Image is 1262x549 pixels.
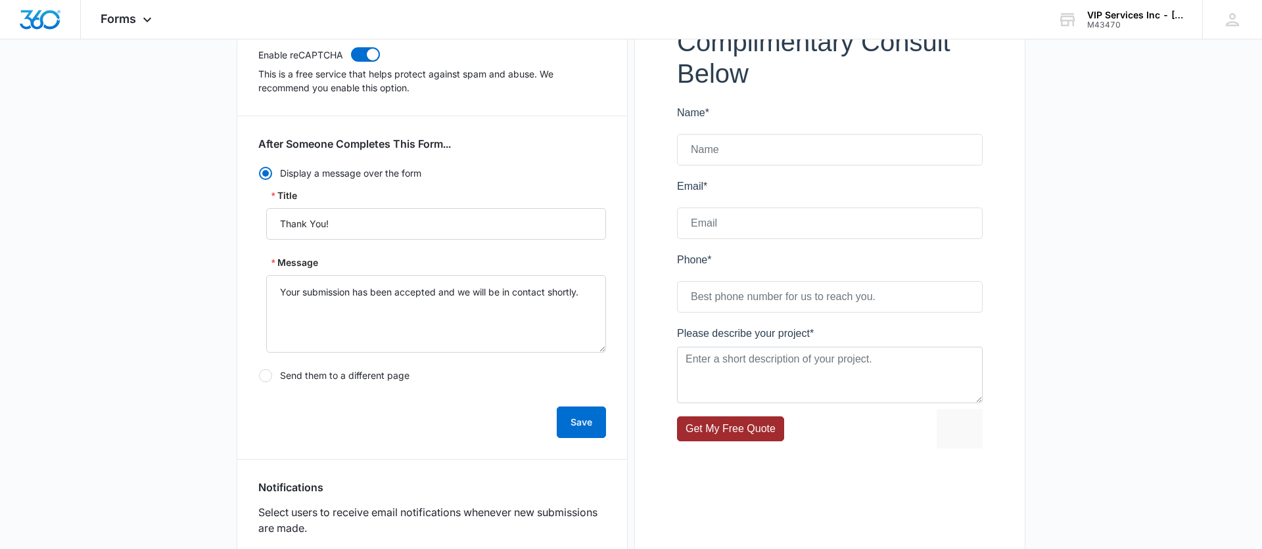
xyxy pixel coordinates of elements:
p: Select users to receive email notifications whenever new submissions are made. [258,504,606,536]
p: This is a free service that helps protect against spam and abuse. We recommend you enable this op... [258,67,606,95]
div: account name [1087,10,1183,20]
button: Save [557,406,606,438]
p: Enable reCAPTCHA [258,48,343,62]
label: Display a message over the form [258,166,606,181]
label: Send them to a different page [258,368,606,383]
input: Title [266,208,606,240]
span: Forms [101,12,136,26]
h3: Notifications [258,481,323,494]
iframe: reCAPTCHA [260,414,428,454]
h3: After Someone Completes This Form... [258,137,451,150]
label: Message [271,255,318,270]
div: account id [1087,20,1183,30]
span: Get My Free Quote [9,428,99,439]
label: Title [271,188,297,203]
textarea: Message [266,275,606,353]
